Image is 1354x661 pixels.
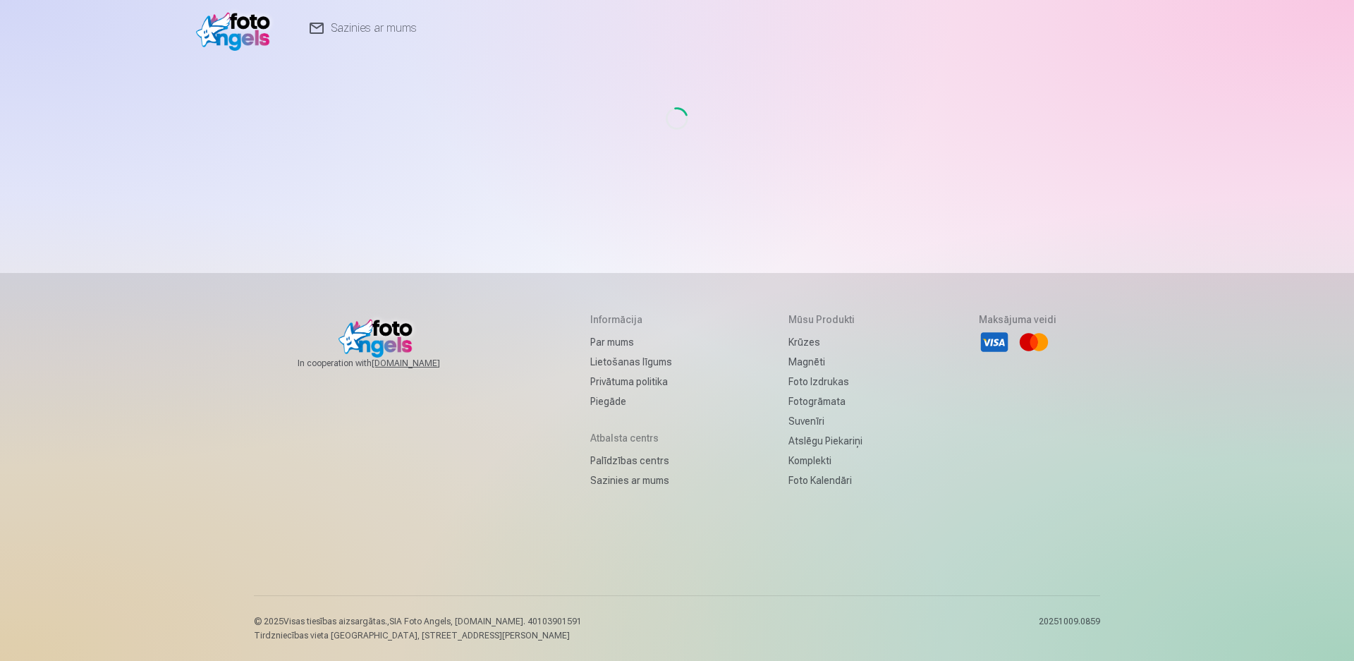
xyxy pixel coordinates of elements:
h5: Atbalsta centrs [590,431,672,445]
a: Komplekti [788,451,862,471]
p: 20251009.0859 [1039,616,1100,641]
a: Foto kalendāri [788,471,862,490]
h5: Informācija [590,313,672,327]
li: Visa [979,327,1010,358]
span: In cooperation with [298,358,474,369]
a: [DOMAIN_NAME] [372,358,474,369]
p: © 2025 Visas tiesības aizsargātas. , [254,616,582,627]
a: Piegāde [590,392,672,411]
a: Lietošanas līgums [590,352,672,372]
li: Mastercard [1018,327,1049,358]
a: Suvenīri [788,411,862,431]
a: Sazinies ar mums [590,471,672,490]
h5: Mūsu produkti [788,313,862,327]
a: Krūzes [788,332,862,352]
a: Palīdzības centrs [590,451,672,471]
span: SIA Foto Angels, [DOMAIN_NAME]. 40103901591 [389,617,582,626]
a: Foto izdrukas [788,372,862,392]
img: /v1 [196,6,277,51]
a: Fotogrāmata [788,392,862,411]
p: Tirdzniecības vieta [GEOGRAPHIC_DATA], [STREET_ADDRESS][PERSON_NAME] [254,630,582,641]
h5: Maksājuma veidi [979,313,1056,327]
a: Magnēti [788,352,862,372]
a: Atslēgu piekariņi [788,431,862,451]
a: Par mums [590,332,672,352]
a: Privātuma politika [590,372,672,392]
